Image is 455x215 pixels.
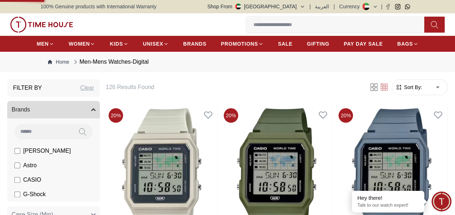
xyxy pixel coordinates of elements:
a: PAY DAY SALE [344,37,383,50]
a: Facebook [385,4,391,9]
span: KIDS [110,40,123,47]
h3: Filter By [13,84,42,92]
h6: 126 Results Found [106,83,360,92]
input: G-Shock [14,191,20,197]
img: United Arab Emirates [235,4,241,9]
span: UNISEX [143,40,163,47]
button: Sort By: [395,84,422,91]
span: | [381,3,382,10]
span: GIFTING [307,40,329,47]
a: BRANDS [183,37,206,50]
span: SALE [278,40,292,47]
input: CASIO [14,177,20,183]
span: Brands [12,105,30,114]
span: G-Shock [23,190,46,199]
span: 100% Genuine products with International Warranty [41,3,156,10]
span: PAY DAY SALE [344,40,383,47]
span: 20 % [338,108,353,123]
a: SALE [278,37,292,50]
a: BAGS [397,37,418,50]
a: KIDS [110,37,128,50]
a: Home [48,58,69,66]
nav: Breadcrumb [41,52,414,72]
input: [PERSON_NAME] [14,148,20,154]
img: ... [10,17,73,33]
a: GIFTING [307,37,329,50]
span: CASIO [23,176,41,184]
a: WOMEN [69,37,96,50]
p: Talk to our watch expert! [357,202,419,208]
span: 20 % [109,108,123,123]
div: Chat Widget [431,191,451,211]
button: Brands [7,101,100,118]
a: UNISEX [143,37,169,50]
span: BAGS [397,40,413,47]
button: العربية [315,3,329,10]
span: WOMEN [69,40,90,47]
span: | [333,3,335,10]
a: PROMOTIONS [221,37,264,50]
div: Hey there! [357,194,419,202]
span: | [309,3,311,10]
span: Sort By: [403,84,422,91]
div: Currency [339,3,363,10]
a: MEN [37,37,54,50]
input: Astro [14,163,20,168]
div: Clear [80,84,94,92]
span: [PERSON_NAME] [23,147,71,155]
div: Men-Mens Watches-Digital [72,58,148,66]
span: Astro [23,161,37,170]
a: Instagram [395,4,400,9]
span: BRANDS [183,40,206,47]
button: Shop From[GEOGRAPHIC_DATA] [207,3,305,10]
span: MEN [37,40,49,47]
span: PROMOTIONS [221,40,258,47]
span: 20 % [224,108,238,123]
a: Whatsapp [405,4,410,9]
